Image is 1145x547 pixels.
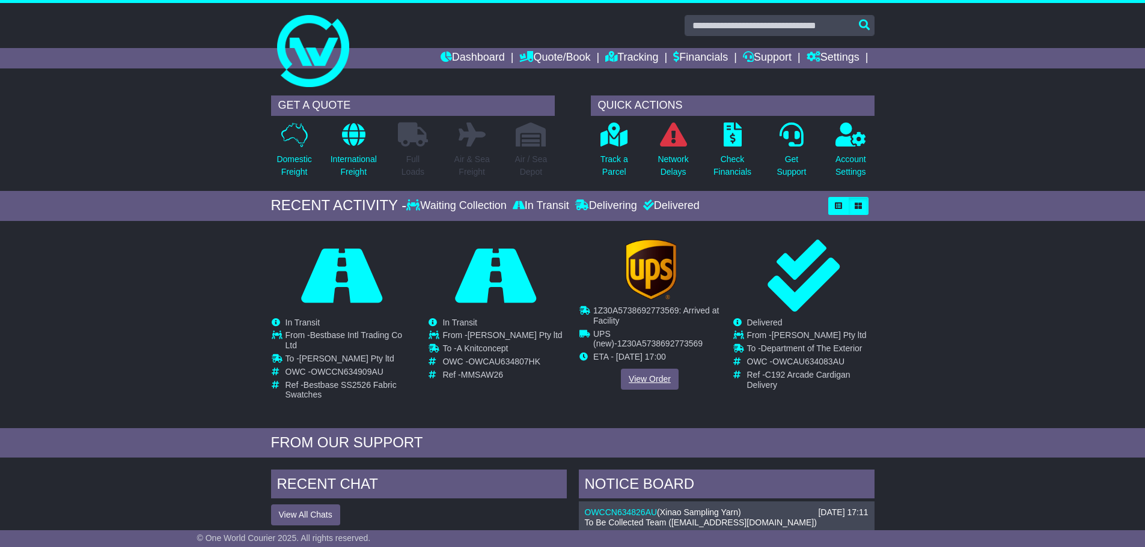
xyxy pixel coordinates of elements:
[285,330,403,350] span: Bestbase Intl Trading Co Ltd
[271,504,340,525] button: View All Chats
[660,507,738,517] span: Xinao Sampling Yarn
[591,95,875,116] div: QUICK ACTIONS
[271,470,567,502] div: RECENT CHAT
[673,48,728,68] a: Financials
[406,199,509,213] div: Waiting Collection
[457,343,508,353] span: A Knitconcept
[600,153,628,178] p: Track a Parcel
[747,357,874,370] td: OWC -
[442,318,477,327] span: In Transit
[330,122,377,185] a: InternationalFreight
[761,343,863,353] span: Department of The Exterior
[585,507,658,517] a: OWCCN634826AU
[747,330,874,343] td: From -
[442,370,562,380] td: Ref -
[271,197,407,214] div: RECENT ACTIVITY -
[593,328,614,348] span: UPS (new)
[276,153,311,178] p: Domestic Freight
[285,330,412,354] td: From -
[579,470,875,502] div: NOTICE BOARD
[600,122,629,185] a: Track aParcel
[285,318,320,327] span: In Transit
[658,153,688,178] p: Network Delays
[271,434,875,452] div: FROM OUR SUPPORT
[468,330,563,340] span: [PERSON_NAME] Pty ltd
[657,122,689,185] a: NetworkDelays
[398,153,428,178] p: Full Loads
[572,199,640,213] div: Delivering
[285,367,412,380] td: OWC -
[835,122,867,185] a: AccountSettings
[593,328,720,352] td: -
[311,367,383,376] span: OWCCN634909AU
[621,368,679,389] a: View Order
[772,357,844,366] span: OWCAU634083AU
[593,352,666,361] span: ETA - [DATE] 17:00
[197,533,371,543] span: © One World Courier 2025. All rights reserved.
[271,95,555,116] div: GET A QUOTE
[276,122,312,185] a: DomesticFreight
[331,153,377,178] p: International Freight
[519,48,590,68] a: Quote/Book
[713,122,752,185] a: CheckFinancials
[285,380,412,400] td: Ref -
[747,343,874,357] td: To -
[593,306,719,325] span: 1Z30A5738692773569: Arrived at Facility
[617,339,702,348] span: 1Z30A5738692773569
[713,153,751,178] p: Check Financials
[285,380,397,400] span: Bestbase SS2526 Fabric Swatches
[747,318,783,327] span: Delivered
[442,343,562,357] td: To -
[510,199,572,213] div: In Transit
[640,199,700,213] div: Delivered
[441,48,505,68] a: Dashboard
[743,48,792,68] a: Support
[299,354,394,363] span: [PERSON_NAME] Pty ltd
[605,48,658,68] a: Tracking
[585,507,869,518] div: ( )
[442,330,562,343] td: From -
[747,370,850,390] span: C192 Arcade Cardigan Delivery
[285,354,412,367] td: To -
[776,122,807,185] a: GetSupport
[454,153,490,178] p: Air & Sea Freight
[807,48,860,68] a: Settings
[468,357,540,366] span: OWCAU634807HK
[442,357,562,370] td: OWC -
[585,518,817,527] span: To Be Collected Team ([EMAIL_ADDRESS][DOMAIN_NAME])
[625,240,676,300] img: GetCarrierServiceLogo
[835,153,866,178] p: Account Settings
[772,330,867,340] span: [PERSON_NAME] Pty ltd
[515,153,548,178] p: Air / Sea Depot
[777,153,806,178] p: Get Support
[747,370,874,390] td: Ref -
[818,507,868,518] div: [DATE] 17:11
[461,370,503,379] span: MMSAW26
